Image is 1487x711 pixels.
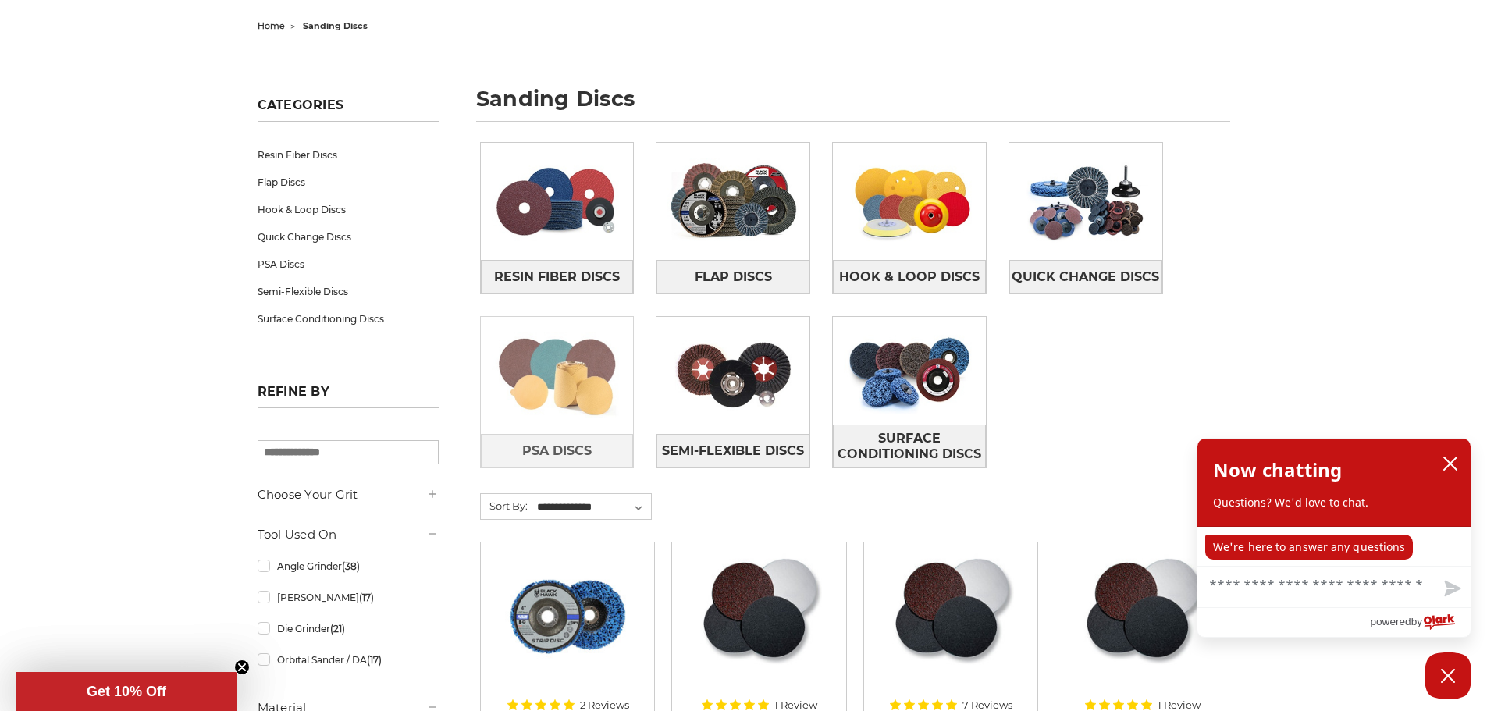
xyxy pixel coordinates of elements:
[833,317,986,425] img: Surface Conditioning Discs
[258,278,439,305] a: Semi-Flexible Discs
[1079,553,1205,678] img: Silicon Carbide 6" Hook & Loop Edger Discs
[833,148,986,255] img: Hook & Loop Discs
[1411,612,1422,631] span: by
[662,438,804,464] span: Semi-Flexible Discs
[359,592,374,603] span: (17)
[839,264,980,290] span: Hook & Loop Discs
[258,525,439,544] h5: Tool Used On
[656,434,809,467] a: Semi-Flexible Discs
[1432,571,1471,607] button: Send message
[1009,260,1162,293] a: Quick Change Discs
[656,260,809,293] a: Flap Discs
[492,553,643,705] a: 4" x 5/8" easy strip and clean discs
[494,264,620,290] span: Resin Fiber Discs
[683,553,834,705] a: Silicon Carbide 8" Hook & Loop Edger Discs
[888,553,1014,678] img: Silicon Carbide 7" Hook & Loop Edger Discs
[481,322,634,429] img: PSA Discs
[258,20,285,31] a: home
[87,684,166,699] span: Get 10% Off
[258,384,439,408] h5: Refine by
[330,623,345,635] span: (21)
[1066,553,1218,705] a: Silicon Carbide 6" Hook & Loop Edger Discs
[16,672,237,711] div: Get 10% OffClose teaser
[258,141,439,169] a: Resin Fiber Discs
[1438,452,1463,475] button: close chatbox
[258,196,439,223] a: Hook & Loop Discs
[656,322,809,429] img: Semi-Flexible Discs
[875,553,1026,705] a: Silicon Carbide 7" Hook & Loop Edger Discs
[833,425,986,467] a: Surface Conditioning Discs
[258,251,439,278] a: PSA Discs
[1370,608,1471,637] a: Powered by Olark
[1012,264,1159,290] span: Quick Change Discs
[1197,527,1471,566] div: chat
[580,700,629,710] span: 2 Reviews
[367,654,382,666] span: (17)
[1009,148,1162,255] img: Quick Change Discs
[1158,700,1201,710] span: 1 Review
[535,496,651,519] select: Sort By:
[303,20,368,31] span: sanding discs
[695,553,822,678] img: Silicon Carbide 8" Hook & Loop Edger Discs
[522,438,592,464] span: PSA Discs
[505,553,630,678] img: 4" x 5/8" easy strip and clean discs
[1205,535,1413,560] p: We're here to answer any questions
[258,615,439,642] a: Die Grinder
[258,553,439,580] a: Angle Grinder
[1197,438,1471,638] div: olark chatbox
[1213,495,1455,510] p: Questions? We'd love to chat.
[476,88,1230,122] h1: sanding discs
[774,700,817,710] span: 1 Review
[656,148,809,255] img: Flap Discs
[962,700,1012,710] span: 7 Reviews
[1213,454,1342,485] h2: Now chatting
[481,434,634,467] a: PSA Discs
[481,148,634,255] img: Resin Fiber Discs
[834,425,985,467] span: Surface Conditioning Discs
[1425,652,1471,699] button: Close Chatbox
[258,646,439,674] a: Orbital Sander / DA
[258,305,439,332] a: Surface Conditioning Discs
[234,659,250,675] button: Close teaser
[258,584,439,611] a: [PERSON_NAME]
[695,264,772,290] span: Flap Discs
[481,260,634,293] a: Resin Fiber Discs
[258,223,439,251] a: Quick Change Discs
[258,485,439,504] h5: Choose Your Grit
[258,169,439,196] a: Flap Discs
[481,494,528,517] label: Sort By:
[1370,612,1411,631] span: powered
[258,98,439,122] h5: Categories
[342,560,360,572] span: (38)
[833,260,986,293] a: Hook & Loop Discs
